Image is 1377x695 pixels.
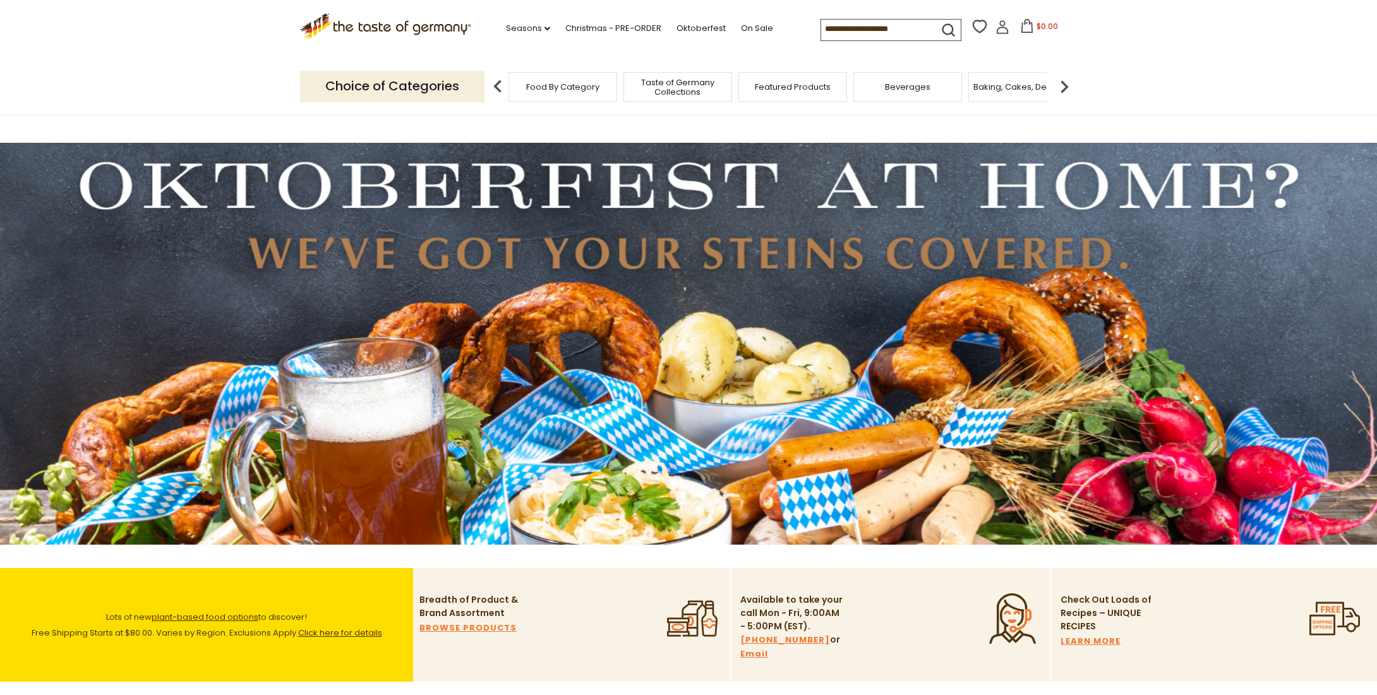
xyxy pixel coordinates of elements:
[740,633,830,647] a: [PHONE_NUMBER]
[1037,21,1058,32] span: $0.00
[885,82,930,92] a: Beverages
[1061,593,1152,633] p: Check Out Loads of Recipes – UNIQUE RECIPES
[300,71,484,102] p: Choice of Categories
[741,21,773,35] a: On Sale
[627,78,728,97] a: Taste of Germany Collections
[485,74,510,99] img: previous arrow
[298,627,382,639] a: Click here for details
[565,21,661,35] a: Christmas - PRE-ORDER
[676,21,726,35] a: Oktoberfest
[1052,74,1077,99] img: next arrow
[973,82,1071,92] a: Baking, Cakes, Desserts
[152,611,258,623] a: plant-based food options
[740,593,845,661] p: Available to take your call Mon - Fri, 9:00AM - 5:00PM (EST). or
[419,593,524,620] p: Breadth of Product & Brand Assortment
[755,82,831,92] a: Featured Products
[506,21,550,35] a: Seasons
[1012,19,1066,38] button: $0.00
[32,611,382,639] span: Lots of new to discover! Free Shipping Starts at $80.00. Varies by Region. Exclusions Apply.
[526,82,599,92] a: Food By Category
[740,647,768,661] a: Email
[419,621,517,635] a: BROWSE PRODUCTS
[1061,634,1121,648] a: LEARN MORE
